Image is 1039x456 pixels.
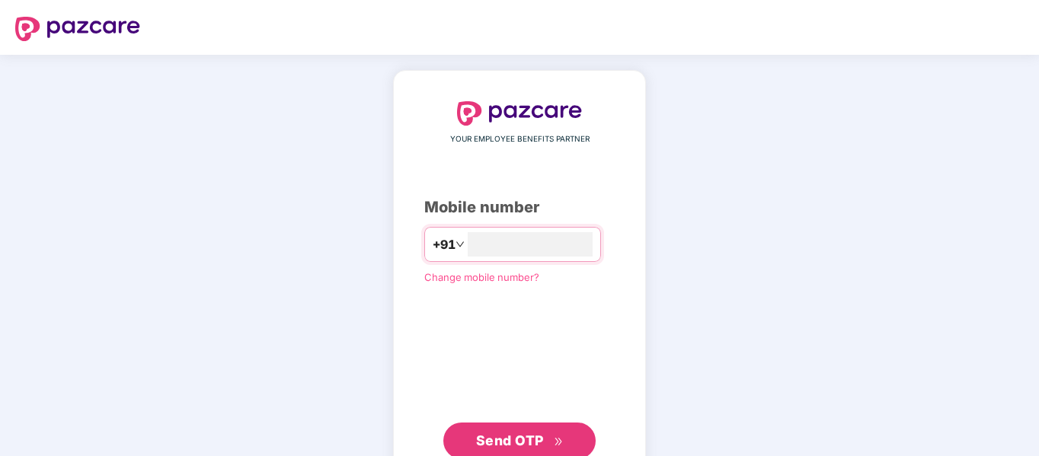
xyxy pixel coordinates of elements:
[476,432,544,448] span: Send OTP
[450,133,590,145] span: YOUR EMPLOYEE BENEFITS PARTNER
[424,271,539,283] a: Change mobile number?
[554,437,564,447] span: double-right
[457,101,582,126] img: logo
[15,17,140,41] img: logo
[433,235,456,254] span: +91
[424,196,615,219] div: Mobile number
[456,240,465,249] span: down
